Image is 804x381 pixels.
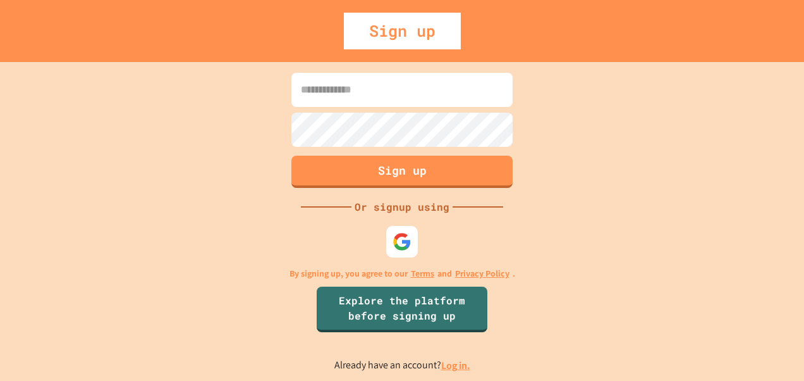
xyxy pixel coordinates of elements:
iframe: chat widget [699,275,791,329]
a: Privacy Policy [455,267,509,280]
a: Terms [411,267,434,280]
div: Sign up [344,13,461,49]
p: By signing up, you agree to our and . [289,267,515,280]
a: Log in. [441,359,470,372]
button: Sign up [291,156,513,188]
iframe: chat widget [751,330,791,368]
div: Or signup using [351,199,453,215]
p: Already have an account? [334,358,470,373]
img: google-icon.svg [393,232,411,251]
a: Explore the platform before signing up [317,287,487,332]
